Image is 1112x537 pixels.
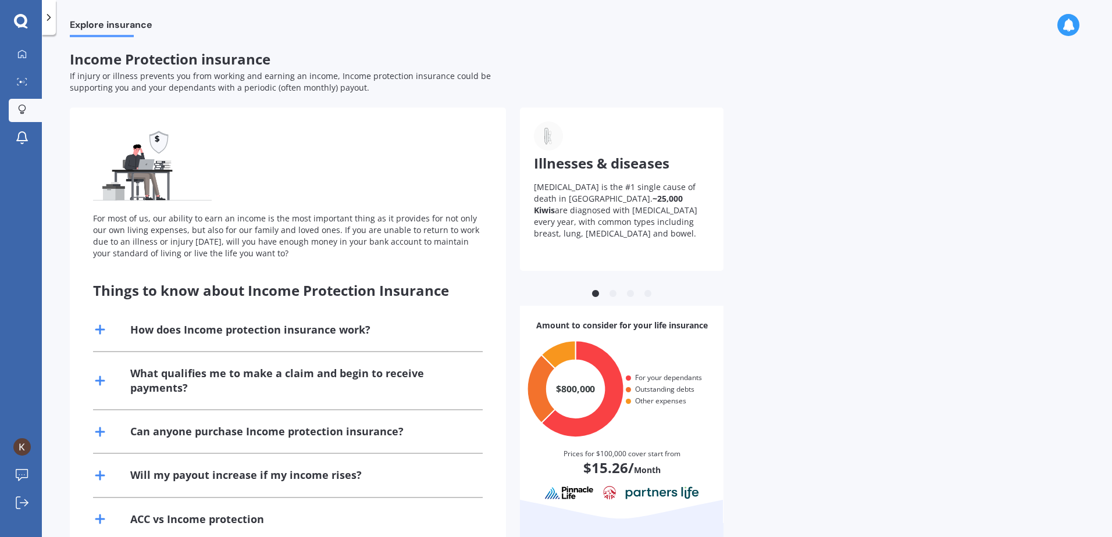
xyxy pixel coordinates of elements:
span: Income Protection insurance [70,49,270,69]
button: 1 [590,288,601,300]
span: Other expenses [635,396,686,406]
div: How does Income protection insurance work? [130,323,370,337]
button: 2 [607,288,619,300]
p: [MEDICAL_DATA] is the #1 single cause of death in [GEOGRAPHIC_DATA]. are diagnosed with [MEDICAL_... [534,181,710,239]
img: Illnesses & diseases [534,121,563,151]
div: Will my payout increase if my income rises? [130,468,362,482]
div: For most of us, our ability to earn an income is the most important thing as it provides for not ... [93,213,483,259]
b: ~25,000 Kiwis [534,193,683,216]
img: Income Protection insurance [93,131,212,201]
span: Things to know about Income Protection Insurance [93,281,449,300]
button: 4 [642,288,654,300]
img: aia [603,486,616,500]
span: Outstanding debts [635,384,694,394]
div: Prices for $100,000 cover start from [534,448,710,460]
div: ACC vs Income protection [130,512,264,527]
img: AAcHTtcdQ1x94mqQ3Zg7hMwKkxVN16-P63ATckXGvnxT=s96-c [13,438,31,456]
span: $ 15.26 / [583,458,634,477]
span: For your dependants [635,373,702,382]
img: pinnacle [544,486,594,500]
b: Amount to consider for your life insurance [534,320,710,331]
span: If injury or illness prevents you from working and earning an income, Income protection insurance... [70,70,491,93]
button: 3 [625,288,636,300]
span: Illnesses & diseases [534,153,669,173]
div: Can anyone purchase Income protection insurance? [130,424,404,439]
div: What qualifies me to make a claim and begin to receive payments? [130,366,469,395]
span: Explore insurance [70,19,152,35]
span: Month [634,464,661,475]
img: partnersLife [625,486,699,500]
